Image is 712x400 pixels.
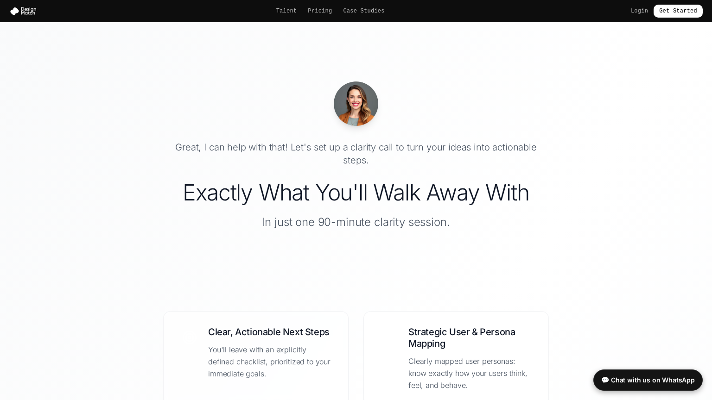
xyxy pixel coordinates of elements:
h3: Strategic User & Persona Mapping [408,326,534,350]
p: Clearly mapped user personas: know exactly how your users think, feel, and behave. [408,355,534,391]
p: Great, I can help with that! Let's set up a clarity call to turn your ideas into actionable steps. [163,141,549,167]
h3: Clear, Actionable Next Steps [208,326,333,338]
h1: Exactly What You'll Walk Away With [163,181,549,204]
p: In just one 90-minute clarity session. [178,215,534,230]
a: Login [631,7,648,15]
a: 💬 Chat with us on WhatsApp [593,369,703,391]
img: Danielle, founder of DesignMatch [334,81,378,126]
a: Talent [276,7,297,15]
a: Get Started [654,5,703,18]
p: You'll leave with an explicitly defined checklist, prioritized to your immediate goals. [208,344,333,380]
a: Case Studies [343,7,384,15]
a: Pricing [308,7,332,15]
img: Design Match [9,6,41,16]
